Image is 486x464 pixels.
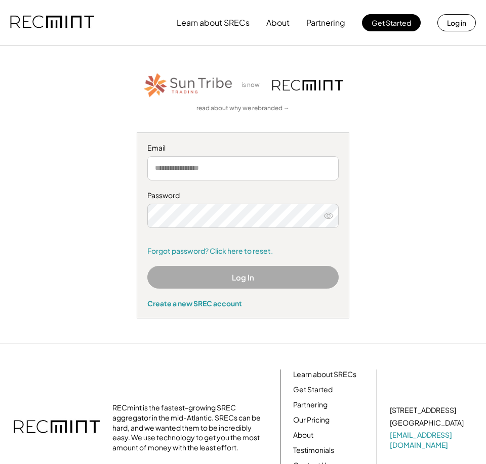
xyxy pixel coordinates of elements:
[266,13,290,33] button: About
[177,13,250,33] button: Learn about SRECs
[293,385,333,395] a: Get Started
[293,415,330,425] a: Our Pricing
[14,410,100,445] img: recmint-logotype%403x.png
[10,6,94,40] img: recmint-logotype%403x.png
[293,369,356,380] a: Learn about SRECs
[390,430,466,450] a: [EMAIL_ADDRESS][DOMAIN_NAME]
[147,191,339,201] div: Password
[147,266,339,289] button: Log In
[293,400,328,410] a: Partnering
[272,80,343,90] img: recmint-logotype%403x.png
[147,143,339,153] div: Email
[390,405,456,415] div: [STREET_ADDRESS]
[437,14,476,31] button: Log in
[147,246,339,256] a: Forgot password? Click here to reset.
[196,104,290,113] a: read about why we rebranded →
[362,14,421,31] button: Get Started
[293,445,334,455] a: Testimonials
[390,418,464,428] div: [GEOGRAPHIC_DATA]
[306,13,345,33] button: Partnering
[112,403,264,452] div: RECmint is the fastest-growing SREC aggregator in the mid-Atlantic. SRECs can be hard, and we wan...
[293,430,313,440] a: About
[147,299,339,308] div: Create a new SREC account
[143,71,234,99] img: STT_Horizontal_Logo%2B-%2BColor.png
[239,81,267,89] div: is now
